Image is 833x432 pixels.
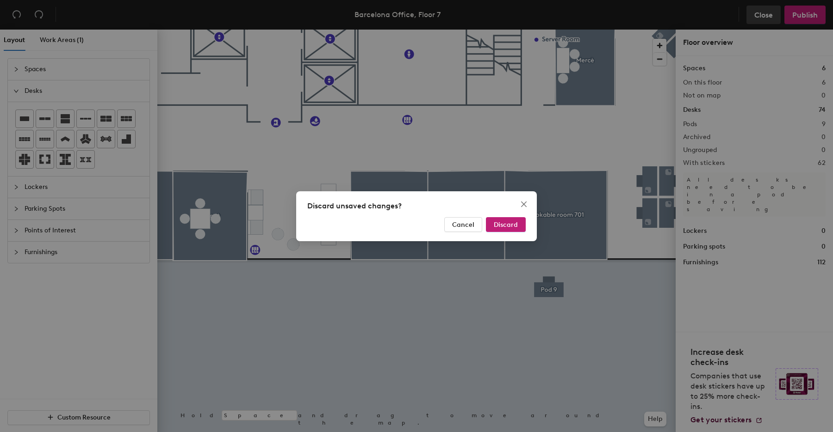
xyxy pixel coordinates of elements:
button: Discard [486,217,526,232]
button: Cancel [444,217,482,232]
span: Close [516,201,531,208]
span: Discard [494,220,518,228]
div: Discard unsaved changes? [307,201,526,212]
span: Cancel [452,220,474,228]
span: close [520,201,528,208]
button: Close [516,197,531,212]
